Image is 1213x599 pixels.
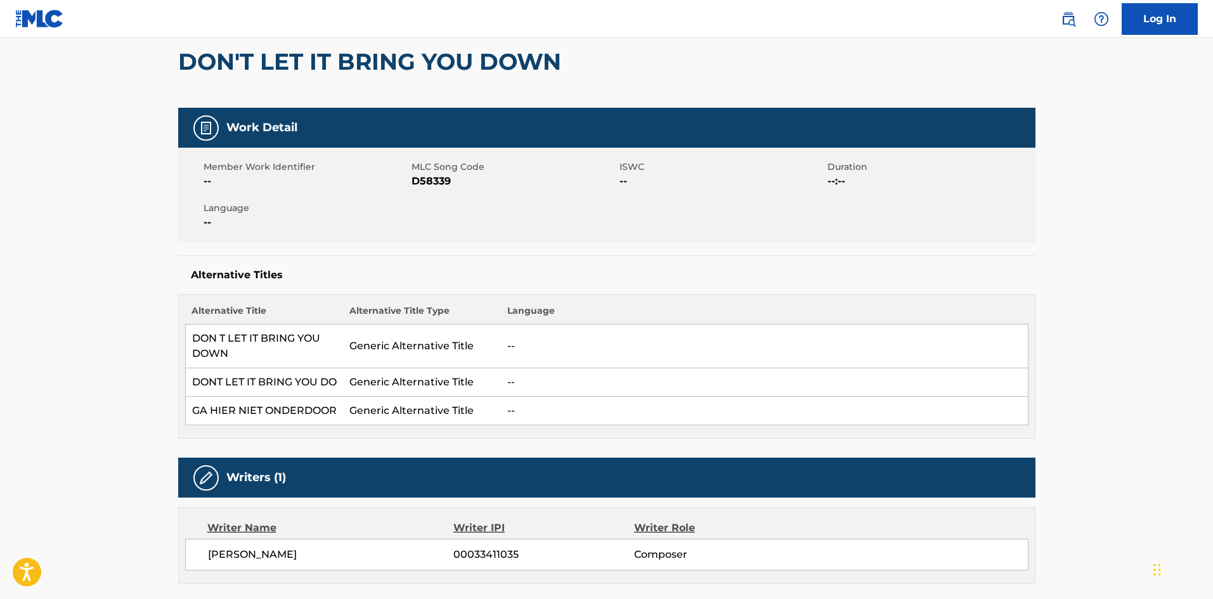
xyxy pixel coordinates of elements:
[1094,11,1109,27] img: help
[1089,6,1114,32] div: Help
[501,304,1028,325] th: Language
[343,397,501,425] td: Generic Alternative Title
[827,174,1032,189] span: --:--
[1150,538,1213,599] iframe: Chat Widget
[198,120,214,136] img: Work Detail
[178,48,568,76] h2: DON'T LET IT BRING YOU DOWN
[1056,6,1081,32] a: Public Search
[412,160,616,174] span: MLC Song Code
[204,160,408,174] span: Member Work Identifier
[634,520,798,536] div: Writer Role
[185,325,343,368] td: DON T LET IT BRING YOU DOWN
[1061,11,1076,27] img: search
[198,470,214,486] img: Writers
[204,215,408,230] span: --
[412,174,616,189] span: D58339
[501,397,1028,425] td: --
[1122,3,1198,35] a: Log In
[185,368,343,397] td: DONT LET IT BRING YOU DO
[1153,551,1161,589] div: Drag
[226,120,297,135] h5: Work Detail
[343,325,501,368] td: Generic Alternative Title
[185,304,343,325] th: Alternative Title
[204,174,408,189] span: --
[226,470,286,485] h5: Writers (1)
[207,520,454,536] div: Writer Name
[453,547,633,562] span: 00033411035
[619,174,824,189] span: --
[501,325,1028,368] td: --
[634,547,798,562] span: Composer
[827,160,1032,174] span: Duration
[15,10,64,28] img: MLC Logo
[343,304,501,325] th: Alternative Title Type
[501,368,1028,397] td: --
[204,202,408,215] span: Language
[185,397,343,425] td: GA HIER NIET ONDERDOOR
[453,520,634,536] div: Writer IPI
[619,160,824,174] span: ISWC
[208,547,454,562] span: [PERSON_NAME]
[343,368,501,397] td: Generic Alternative Title
[191,269,1023,281] h5: Alternative Titles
